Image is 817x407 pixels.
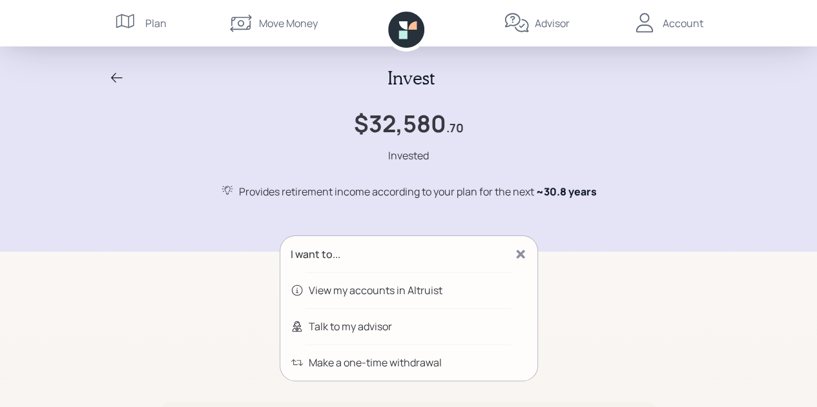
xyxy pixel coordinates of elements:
div: I want to... [291,246,340,262]
div: Make a one-time withdrawal [309,355,442,370]
div: Invested [388,148,429,163]
div: Talk to my advisor [309,319,392,334]
div: Plan [145,15,167,31]
div: Account [663,15,703,31]
h2: Invest [388,67,435,89]
div: Advisor [535,15,570,31]
div: View my accounts in Altruist [309,283,442,298]
h4: .70 [446,121,464,135]
span: ~ 30.8 years [536,184,597,199]
h1: $32,580 [354,110,446,137]
div: Move Money [259,15,318,31]
div: Provides retirement income according to your plan for the next [239,184,597,199]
